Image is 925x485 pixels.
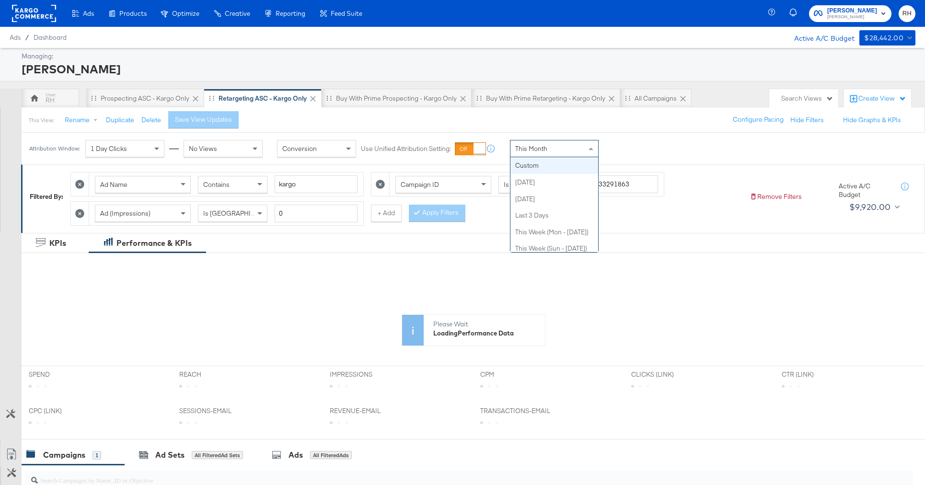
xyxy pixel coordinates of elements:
[22,52,913,61] div: Managing:
[22,61,913,77] div: [PERSON_NAME]
[510,207,598,224] div: Last 3 Days
[510,174,598,191] div: [DATE]
[326,95,332,101] div: Drag to reorder tab
[790,115,824,125] button: Hide Filters
[58,112,108,129] button: Rename
[510,224,598,241] div: This Week (Mon - [DATE])
[100,180,127,189] span: Ad Name
[225,10,250,17] span: Creative
[282,144,317,153] span: Conversion
[34,34,67,41] a: Dashboard
[361,144,451,153] label: Use Unified Attribution Setting:
[858,94,906,104] div: Create View
[486,94,605,103] div: Buy with Prime Retargeting - Kargo only
[510,157,598,174] div: Custom
[726,111,790,128] button: Configure Pacing
[781,94,833,103] div: Search Views
[49,238,66,249] div: KPIs
[275,175,358,193] input: Enter a search term
[101,94,189,103] div: Prospecting ASC - Kargo only
[864,32,903,44] div: $28,442.00
[91,144,127,153] span: 1 Day Clicks
[510,240,598,257] div: This Week (Sun - [DATE])
[510,191,598,208] div: [DATE]
[275,205,358,222] input: Enter a number
[209,95,214,101] div: Drag to reorder tab
[839,182,891,199] div: Active A/C Budget
[845,199,902,215] button: $9,920.00
[635,94,677,103] div: All Campaigns
[401,180,439,189] span: Campaign ID
[809,5,891,22] button: [PERSON_NAME][PERSON_NAME]
[29,116,54,124] div: This View:
[843,115,901,125] button: Hide Graphs & KPIs
[575,175,658,193] input: Enter a search term
[371,205,402,222] button: + Add
[849,200,891,214] div: $9,920.00
[46,96,55,105] div: RH
[859,30,915,46] button: $28,442.00
[219,94,307,103] div: Retargeting ASC - Kargo only
[43,450,85,461] div: Campaigns
[116,238,192,249] div: Performance & KPIs
[189,144,217,153] span: No Views
[119,10,147,17] span: Products
[331,10,362,17] span: Feed Suite
[504,180,509,189] span: Is
[91,95,96,101] div: Drag to reorder tab
[106,115,134,125] button: Duplicate
[92,451,101,460] div: 1
[902,8,912,19] span: RH
[289,450,303,461] div: Ads
[515,144,547,153] span: This Month
[83,10,94,17] span: Ads
[192,451,243,460] div: All Filtered Ad Sets
[784,30,855,45] div: Active A/C Budget
[203,209,277,218] span: Is [GEOGRAPHIC_DATA]
[827,13,877,21] span: [PERSON_NAME]
[476,95,482,101] div: Drag to reorder tab
[276,10,305,17] span: Reporting
[203,180,230,189] span: Contains
[827,6,877,16] span: [PERSON_NAME]
[155,450,185,461] div: Ad Sets
[141,115,161,125] button: Delete
[750,192,802,201] button: Remove Filters
[21,34,34,41] span: /
[10,34,21,41] span: Ads
[336,94,457,103] div: Buy with Prime Prospecting - Kargo only
[625,95,630,101] div: Drag to reorder tab
[899,5,915,22] button: RH
[310,451,352,460] div: All Filtered Ads
[30,192,63,201] div: Filtered By:
[100,209,150,218] span: Ad (Impressions)
[29,145,81,152] div: Attribution Window:
[172,10,199,17] span: Optimize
